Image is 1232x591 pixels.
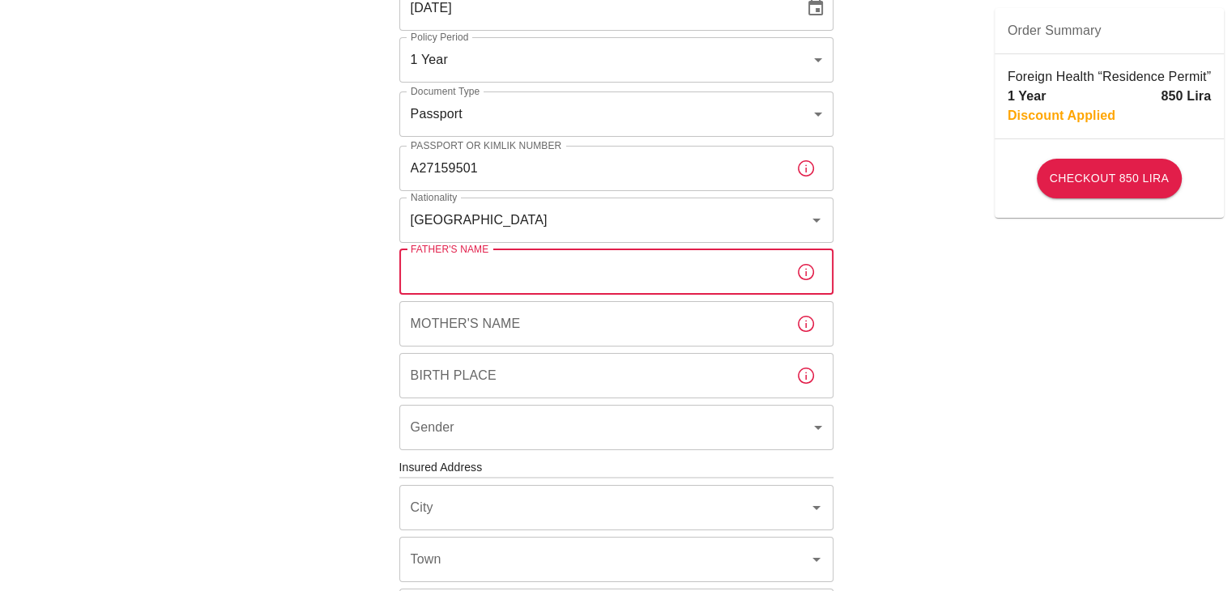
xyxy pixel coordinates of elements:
p: 1 Year [1008,87,1047,106]
label: Passport or Kimlik Number [411,138,561,152]
button: Open [805,209,828,232]
div: ​ [399,405,833,450]
button: Open [805,548,828,571]
span: Order Summary [1008,21,1211,40]
div: 1 Year [399,37,833,83]
label: Father's Name [411,242,488,256]
p: 850 Lira [1161,87,1211,106]
p: Foreign Health “Residence Permit” [1008,67,1211,87]
label: Policy Period [411,30,468,44]
button: Checkout 850 Lira [1037,159,1182,198]
div: Passport [399,91,833,137]
button: Open [805,496,828,519]
h6: Insured Address [399,459,833,477]
label: Nationality [411,190,457,204]
label: Document Type [411,84,480,98]
p: Discount Applied [1008,106,1115,125]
